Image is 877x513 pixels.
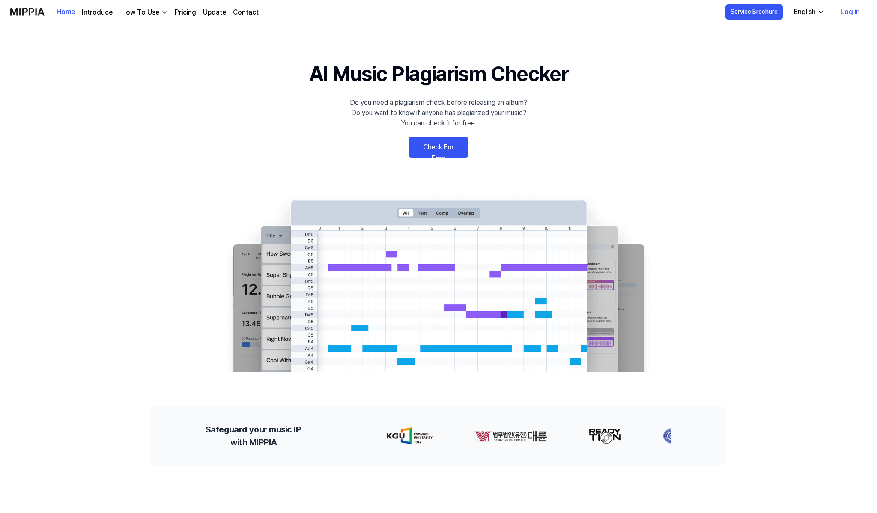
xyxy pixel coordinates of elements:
img: down [161,9,168,16]
img: partner-logo-1 [473,427,546,444]
a: Home [57,0,75,24]
a: Check For Free [409,137,468,158]
button: English [787,3,829,21]
button: How To Use [119,7,168,18]
div: Do you need a plagiarism check before releasing an album? Do you want to know if anyone has plagi... [350,98,527,128]
h2: Safeguard your music IP with MIPPIA [206,423,301,449]
img: partner-logo-2 [588,427,621,444]
div: How To Use [119,7,161,18]
img: partner-logo-3 [662,427,689,444]
a: Contact [233,7,259,18]
img: main Image [216,192,661,372]
a: Update [203,7,226,18]
div: English [792,7,817,17]
img: partner-logo-0 [386,427,432,444]
a: Pricing [175,7,196,18]
h1: AI Music Plagiarism Checker [309,58,568,89]
button: Service Brochure [725,4,783,20]
a: Introduce [82,7,113,18]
